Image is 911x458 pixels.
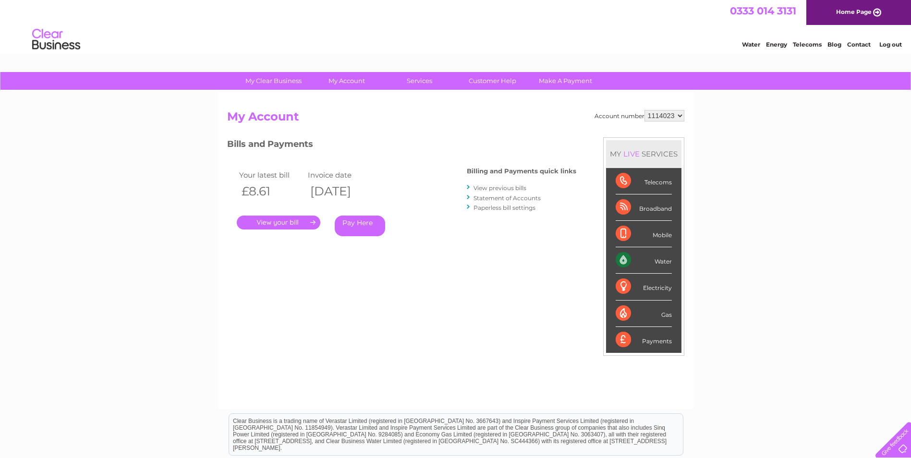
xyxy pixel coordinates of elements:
[234,72,313,90] a: My Clear Business
[237,216,320,229] a: .
[766,41,787,48] a: Energy
[879,41,902,48] a: Log out
[305,169,375,181] td: Invoice date
[827,41,841,48] a: Blog
[307,72,386,90] a: My Account
[32,25,81,54] img: logo.png
[474,184,526,192] a: View previous bills
[742,41,760,48] a: Water
[474,204,535,211] a: Paperless bill settings
[847,41,871,48] a: Contact
[229,5,683,47] div: Clear Business is a trading name of Verastar Limited (registered in [GEOGRAPHIC_DATA] No. 3667643...
[335,216,385,236] a: Pay Here
[616,194,672,221] div: Broadband
[616,247,672,274] div: Water
[616,221,672,247] div: Mobile
[621,149,642,158] div: LIVE
[606,140,681,168] div: MY SERVICES
[237,169,306,181] td: Your latest bill
[227,110,684,128] h2: My Account
[305,181,375,201] th: [DATE]
[467,168,576,175] h4: Billing and Payments quick links
[616,168,672,194] div: Telecoms
[453,72,532,90] a: Customer Help
[526,72,605,90] a: Make A Payment
[616,301,672,327] div: Gas
[793,41,822,48] a: Telecoms
[380,72,459,90] a: Services
[730,5,796,17] a: 0333 014 3131
[616,327,672,353] div: Payments
[595,110,684,121] div: Account number
[237,181,306,201] th: £8.61
[474,194,541,202] a: Statement of Accounts
[227,137,576,154] h3: Bills and Payments
[616,274,672,300] div: Electricity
